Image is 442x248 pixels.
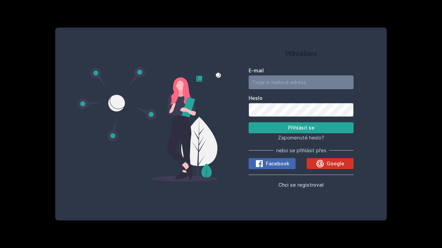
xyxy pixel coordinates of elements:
label: Heslo [249,95,354,102]
button: Přihlásit se [249,122,354,133]
span: Facebook [266,160,289,167]
span: Chci se registrovat [278,182,324,188]
span: Zapomenuté heslo? [278,135,324,141]
input: Tvoje e-mailová adresa [249,75,354,89]
button: Chci se registrovat [278,180,324,189]
span: Google [327,160,344,167]
span: nebo se přihlásit přes [276,147,326,154]
button: Facebook [249,158,296,169]
label: E-mail [249,67,354,74]
button: Google [307,158,354,169]
h1: Přihlášení [249,49,354,59]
